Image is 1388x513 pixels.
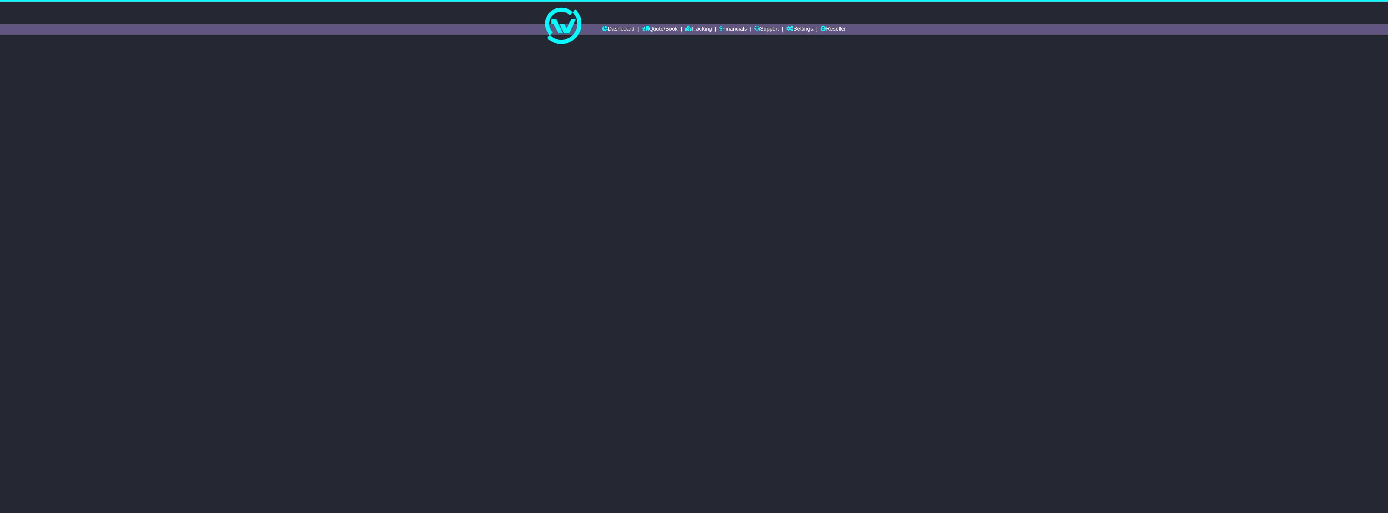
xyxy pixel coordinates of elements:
[719,24,747,35] a: Financials
[602,24,634,35] a: Dashboard
[821,24,846,35] a: Reseller
[786,24,813,35] a: Settings
[754,24,779,35] a: Support
[685,24,712,35] a: Tracking
[642,24,678,35] a: Quote/Book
